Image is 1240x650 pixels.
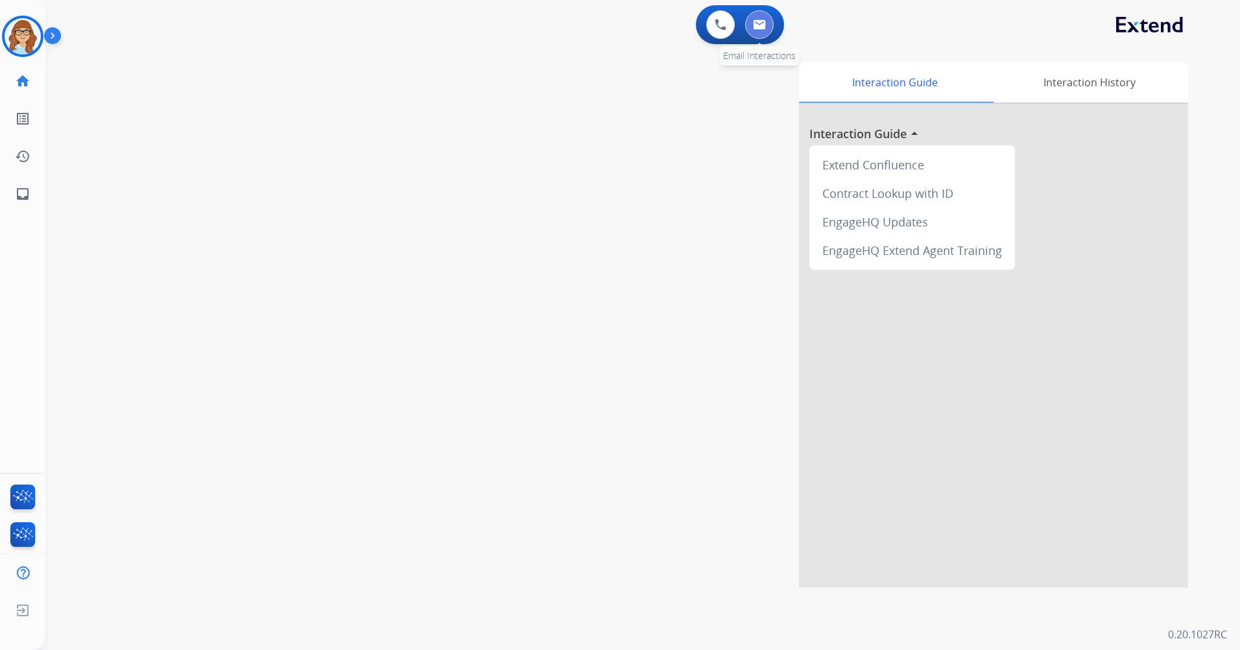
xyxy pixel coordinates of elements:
[5,18,41,54] img: avatar
[815,208,1010,236] div: EngageHQ Updates
[15,149,30,164] mat-icon: history
[15,73,30,89] mat-icon: home
[815,150,1010,179] div: Extend Confluence
[815,179,1010,208] div: Contract Lookup with ID
[1168,627,1227,642] p: 0.20.1027RC
[15,111,30,126] mat-icon: list_alt
[15,186,30,202] mat-icon: inbox
[990,62,1188,102] div: Interaction History
[815,236,1010,265] div: EngageHQ Extend Agent Training
[799,62,990,102] div: Interaction Guide
[723,49,796,62] span: Email Interactions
